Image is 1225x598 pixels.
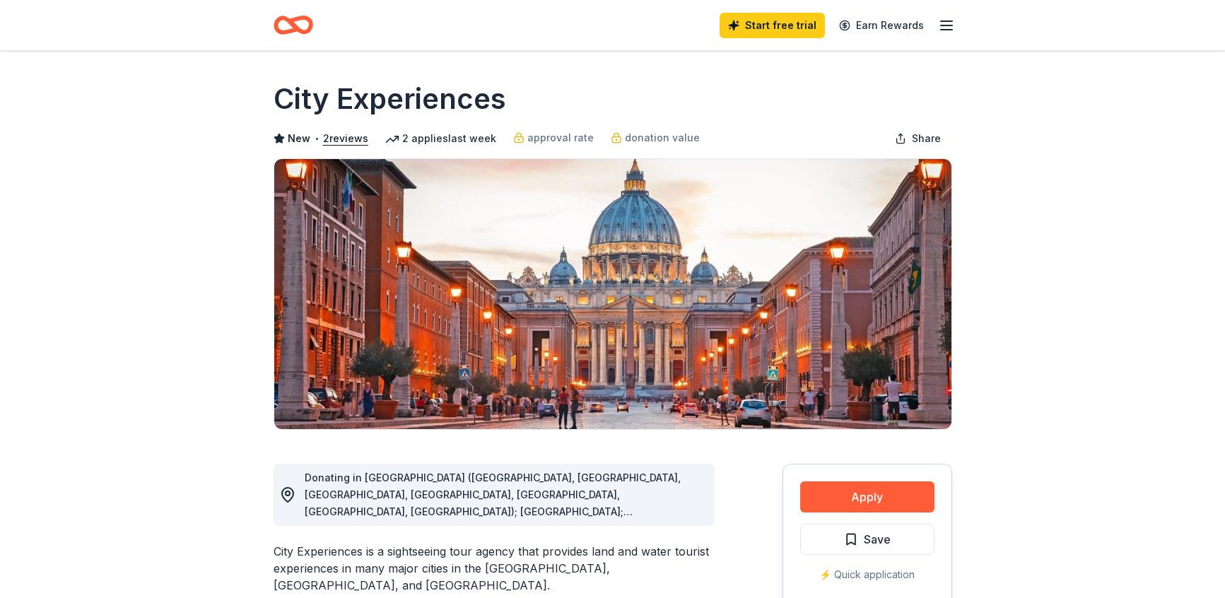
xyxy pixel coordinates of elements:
[288,130,310,147] span: New
[274,159,951,429] img: Image for City Experiences
[323,130,368,147] button: 2reviews
[314,133,319,144] span: •
[274,543,715,594] div: City Experiences is a sightseeing tour agency that provides land and water tourist experiences in...
[800,481,934,512] button: Apply
[831,13,932,38] a: Earn Rewards
[912,130,941,147] span: Share
[513,129,594,146] a: approval rate
[527,129,594,146] span: approval rate
[720,13,825,38] a: Start free trial
[625,129,700,146] span: donation value
[385,130,496,147] div: 2 applies last week
[884,124,952,153] button: Share
[800,566,934,583] div: ⚡️ Quick application
[864,530,891,549] span: Save
[800,524,934,555] button: Save
[274,79,506,119] h1: City Experiences
[611,129,700,146] a: donation value
[274,8,313,42] a: Home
